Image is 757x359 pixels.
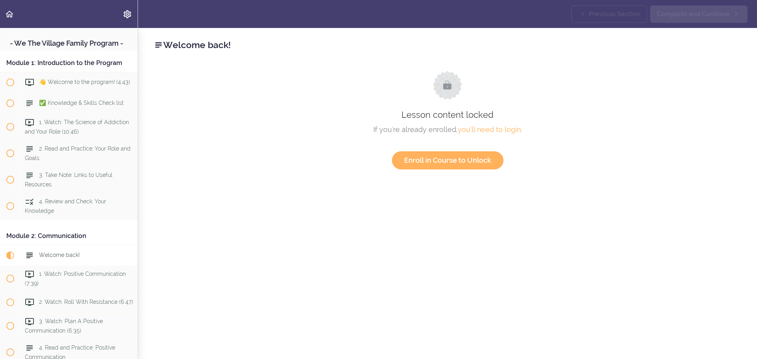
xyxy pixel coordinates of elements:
[5,9,14,19] svg: Back to course curriculum
[657,9,730,19] span: Complete and Continue
[458,125,521,134] a: you'll need to login
[25,119,129,134] span: 1. Watch: The Science of Addiction and Your Role (10:46)
[25,145,131,161] span: 2. Read and Practice: Your Role and Goals
[571,6,647,23] a: Previous Section
[25,172,112,187] span: 3. Take Note: Links to Useful Resources
[392,151,503,169] a: Enroll in Course to Unlock
[25,271,126,286] span: 1. Watch: Positive Communication (7:39)
[161,71,734,169] div: Lesson content locked
[589,9,640,19] span: Previous Section
[123,9,132,19] svg: Settings Menu
[39,299,133,305] span: 2. Watch: Roll With Resistance (6:47)
[154,38,741,52] h2: Welcome back!
[39,79,130,85] span: 👋 Welcome to the program! (4:43)
[25,318,103,333] span: 3. Watch: Plan A Positive Communication (6:35)
[25,198,106,214] span: 4. Review and Check: Your Knowledge
[161,124,734,136] div: If you're already enrolled, .
[39,252,80,258] span: Welcome back!
[650,6,748,23] a: Complete and Continue
[39,100,124,106] span: ✅ Knowledge & Skills Check list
